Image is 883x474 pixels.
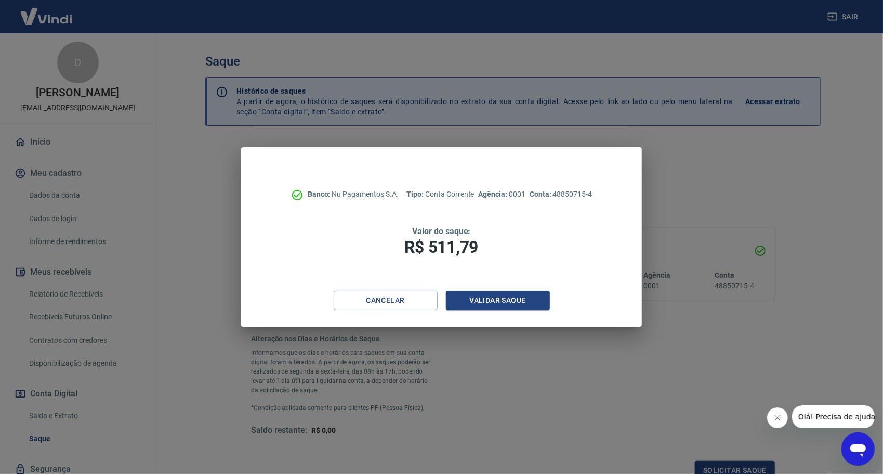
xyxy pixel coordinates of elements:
[841,432,875,466] iframe: Botão para abrir a janela de mensagens
[412,226,470,236] span: Valor do saque:
[405,237,479,257] span: R$ 511,79
[479,189,525,200] p: 0001
[479,190,509,198] span: Agência:
[530,190,553,198] span: Conta:
[308,189,399,200] p: Nu Pagamentos S.A.
[6,7,87,16] span: Olá! Precisa de ajuda?
[530,189,592,200] p: 48850715-4
[407,189,475,200] p: Conta Corrente
[308,190,332,198] span: Banco:
[767,407,788,428] iframe: Fechar mensagem
[792,405,875,428] iframe: Mensagem da empresa
[334,291,438,310] button: Cancelar
[446,291,550,310] button: Validar saque
[407,190,426,198] span: Tipo:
